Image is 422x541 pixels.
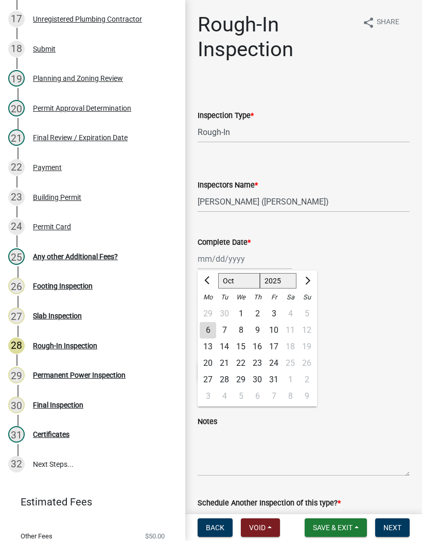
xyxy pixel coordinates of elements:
button: shareShare [354,12,408,32]
div: Thursday, October 16, 2025 [249,339,266,355]
div: Monday, November 3, 2025 [200,388,216,404]
div: Friday, October 31, 2025 [266,371,282,388]
div: Tuesday, November 4, 2025 [216,388,233,404]
button: Previous month [202,273,214,289]
button: Save & Exit [305,518,367,537]
div: Tuesday, October 14, 2025 [216,339,233,355]
div: Tuesday, October 7, 2025 [216,322,233,339]
div: 29 [233,371,249,388]
span: Void [249,523,266,532]
div: Monday, October 27, 2025 [200,371,216,388]
div: 25 [8,248,25,265]
div: 7 [216,322,233,339]
span: Back [206,523,224,532]
span: Save & Exit [313,523,353,532]
label: Yes [210,509,223,521]
div: Tu [216,289,233,306]
div: 6 [249,388,266,404]
span: Other Fees [21,533,52,539]
div: Submit [33,45,56,53]
div: Permanent Power Inspection [33,371,126,379]
div: Building Permit [33,194,81,201]
div: 28 [216,371,233,388]
div: 31 [8,426,25,443]
div: Monday, September 29, 2025 [200,306,216,322]
div: 1 [233,306,249,322]
label: Complete Date [198,239,251,246]
div: Planning and Zoning Review [33,75,123,82]
div: 31 [266,371,282,388]
div: We [233,289,249,306]
input: mm/dd/yyyy [198,248,292,269]
div: Slab Inspection [33,312,82,319]
div: Rough-In Inspection [33,342,97,349]
div: Wednesday, October 8, 2025 [233,322,249,339]
div: Friday, October 10, 2025 [266,322,282,339]
div: Permit Card [33,223,71,230]
div: Su [298,289,315,306]
div: 2 [249,306,266,322]
div: 20 [8,100,25,116]
div: 27 [8,308,25,324]
div: 3 [200,388,216,404]
button: Next [375,518,410,537]
a: Estimated Fees [8,492,169,512]
div: 6 [200,322,216,339]
button: Back [198,518,233,537]
div: 30 [216,306,233,322]
div: Friday, November 7, 2025 [266,388,282,404]
div: Final Inspection [33,401,83,409]
div: Sa [282,289,298,306]
div: 16 [249,339,266,355]
div: 14 [216,339,233,355]
div: 24 [8,218,25,235]
div: 4 [216,388,233,404]
div: Friday, October 3, 2025 [266,306,282,322]
div: Wednesday, October 22, 2025 [233,355,249,371]
div: Payment [33,164,62,171]
div: 30 [8,397,25,413]
div: 10 [266,322,282,339]
div: Wednesday, October 1, 2025 [233,306,249,322]
span: Next [383,523,401,532]
div: 18 [8,41,25,57]
div: Thursday, October 9, 2025 [249,322,266,339]
div: Mo [200,289,216,306]
div: 15 [233,339,249,355]
h1: Rough-In Inspection [198,12,354,62]
label: Notes [198,418,217,426]
button: Void [241,518,280,537]
div: Wednesday, November 5, 2025 [233,388,249,404]
div: 3 [266,306,282,322]
label: Inspectors Name [198,182,258,189]
div: 9 [249,322,266,339]
div: Footing Inspection [33,282,93,290]
div: 19 [8,70,25,87]
div: Monday, October 6, 2025 [200,322,216,339]
select: Select year [260,273,297,289]
div: Monday, October 20, 2025 [200,355,216,371]
i: share [362,16,375,29]
div: Thursday, October 30, 2025 [249,371,266,388]
div: Friday, October 24, 2025 [266,355,282,371]
div: 23 [249,355,266,371]
div: 7 [266,388,282,404]
div: Any other Additional Fees? [33,253,118,260]
div: 22 [233,355,249,371]
div: 17 [8,11,25,27]
div: Tuesday, October 28, 2025 [216,371,233,388]
div: Monday, October 13, 2025 [200,339,216,355]
div: 30 [249,371,266,388]
button: Next month [301,273,313,289]
div: Fr [266,289,282,306]
div: Permit Approval Determination [33,105,131,112]
div: 26 [8,278,25,294]
div: Thursday, October 2, 2025 [249,306,266,322]
div: 20 [200,355,216,371]
div: 8 [233,322,249,339]
div: Thursday, October 23, 2025 [249,355,266,371]
div: 24 [266,355,282,371]
div: 21 [216,355,233,371]
div: 22 [8,159,25,176]
div: 29 [200,306,216,322]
